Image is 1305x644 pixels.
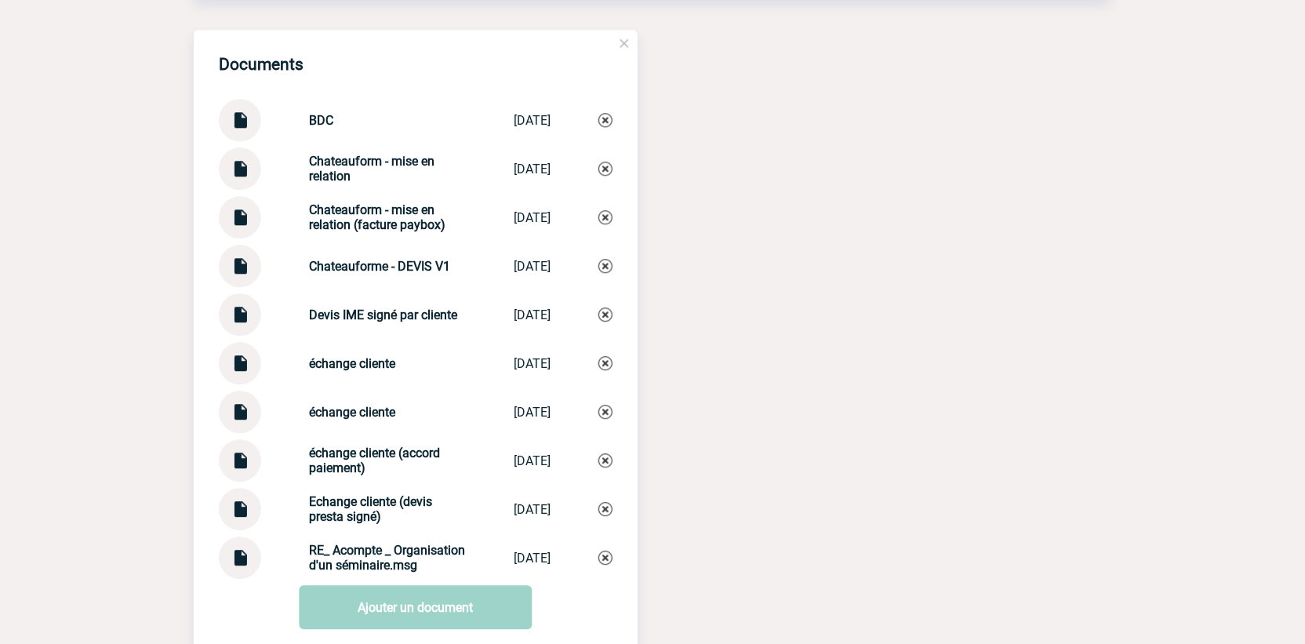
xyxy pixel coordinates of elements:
div: [DATE] [514,259,551,274]
div: [DATE] [514,502,551,517]
h4: Documents [219,55,304,74]
img: Supprimer [598,259,613,273]
strong: Chateauform - mise en relation [309,154,434,184]
img: Supprimer [598,405,613,419]
div: [DATE] [514,356,551,371]
img: Supprimer [598,356,613,370]
img: close.png [617,36,631,50]
img: Supprimer [598,210,613,224]
div: [DATE] [514,453,551,468]
img: Supprimer [598,113,613,127]
a: Ajouter un document [300,585,533,629]
strong: RE_ Acompte _ Organisation d'un séminaire.msg [309,543,465,573]
div: [DATE] [514,162,551,176]
strong: Chateauform - mise en relation (facture paybox) [309,202,445,232]
div: [DATE] [514,405,551,420]
strong: échange cliente [309,356,395,371]
strong: Chateauforme - DEVIS V1 [309,259,450,274]
div: [DATE] [514,113,551,128]
img: Supprimer [598,551,613,565]
img: Supprimer [598,502,613,516]
div: [DATE] [514,210,551,225]
img: Supprimer [598,453,613,468]
strong: Echange cliente (devis presta signé) [309,494,432,524]
strong: BDC [309,113,333,128]
div: [DATE] [514,307,551,322]
strong: échange cliente (accord paiement) [309,446,440,475]
img: Supprimer [598,307,613,322]
div: [DATE] [514,551,551,566]
strong: échange cliente [309,405,395,420]
strong: Devis IME signé par cliente [309,307,457,322]
img: Supprimer [598,162,613,176]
